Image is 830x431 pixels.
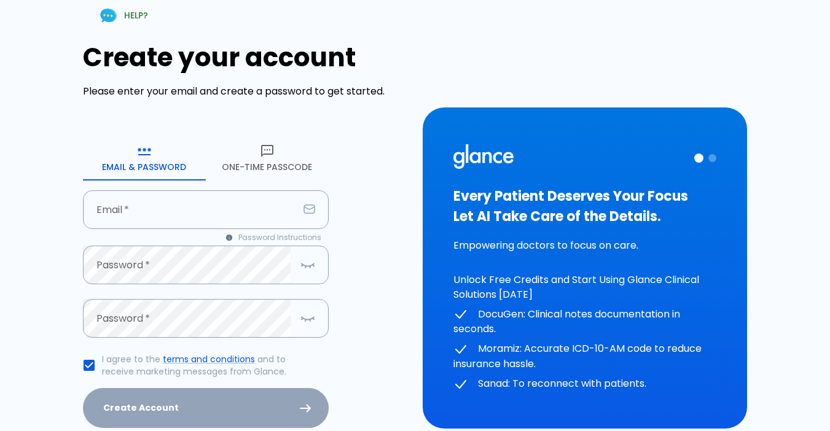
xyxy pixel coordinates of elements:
button: One-Time Passcode [206,136,329,181]
a: terms and conditions [163,353,255,365]
p: Sanad: To reconnect with patients. [453,376,717,392]
p: Moramiz: Accurate ICD-10-AM code to reduce insurance hassle. [453,341,717,371]
button: Password Instructions [219,229,329,246]
h3: Every Patient Deserves Your Focus Let AI Take Care of the Details. [453,186,717,227]
p: DocuGen: Clinical notes documentation in seconds. [453,307,717,337]
p: Empowering doctors to focus on care. [453,238,717,253]
input: your.email@example.com [83,190,299,229]
p: Please enter your email and create a password to get started. [83,84,408,99]
span: Password Instructions [238,231,321,244]
button: Email & Password [83,136,206,181]
p: Unlock Free Credits and Start Using Glance Clinical Solutions [DATE] [453,273,717,302]
h1: Create your account [83,42,408,72]
img: Chat Support [98,5,119,26]
p: I agree to the and to receive marketing messages from Glance. [102,353,319,378]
